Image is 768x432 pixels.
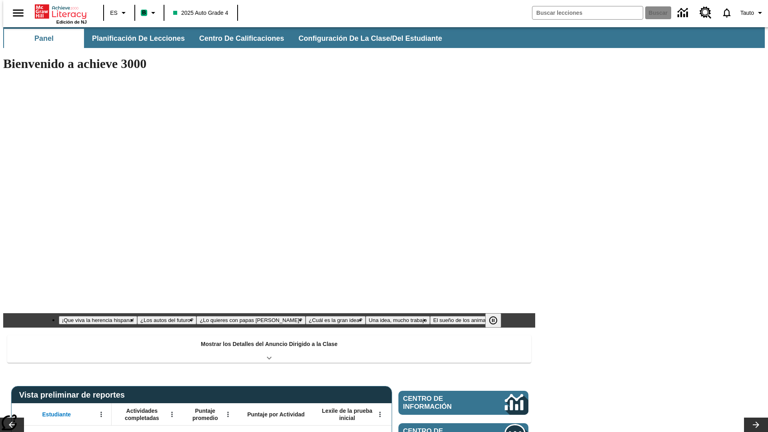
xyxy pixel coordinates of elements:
[3,29,449,48] div: Subbarra de navegación
[744,418,768,432] button: Carrusel de lecciones, seguir
[19,390,129,400] span: Vista preliminar de reportes
[186,407,224,422] span: Puntaje promedio
[42,411,71,418] span: Estudiante
[306,316,366,324] button: Diapositiva 4 ¿Cuál es la gran idea?
[56,20,87,24] span: Edición de NJ
[430,316,496,324] button: Diapositiva 6 El sueño de los animales
[292,29,448,48] button: Configuración de la clase/del estudiante
[716,2,737,23] a: Notificaciones
[374,408,386,420] button: Abrir menú
[35,3,87,24] div: Portada
[35,4,87,20] a: Portada
[6,1,30,25] button: Abrir el menú lateral
[366,316,430,324] button: Diapositiva 5 Una idea, mucho trabajo
[196,316,305,324] button: Diapositiva 3 ¿Lo quieres con papas fritas?
[485,313,509,328] div: Pausar
[199,34,284,43] span: Centro de calificaciones
[247,411,304,418] span: Puntaje por Actividad
[7,335,531,363] div: Mostrar los Detalles del Anuncio Dirigido a la Clase
[166,408,178,420] button: Abrir menú
[3,27,765,48] div: Subbarra de navegación
[34,34,54,43] span: Panel
[298,34,442,43] span: Configuración de la clase/del estudiante
[3,56,535,71] h1: Bienvenido a achieve 3000
[222,408,234,420] button: Abrir menú
[137,316,197,324] button: Diapositiva 2 ¿Los autos del futuro?
[110,9,118,17] span: ES
[106,6,132,20] button: Lenguaje: ES, Selecciona un idioma
[532,6,643,19] input: Buscar campo
[138,6,161,20] button: Boost El color de la clase es verde menta. Cambiar el color de la clase.
[398,391,528,415] a: Centro de información
[116,407,168,422] span: Actividades completadas
[142,8,146,18] span: B
[86,29,191,48] button: Planificación de lecciones
[59,316,137,324] button: Diapositiva 1 ¡Que viva la herencia hispana!
[740,9,754,17] span: Tauto
[403,395,478,411] span: Centro de información
[485,313,501,328] button: Pausar
[173,9,228,17] span: 2025 Auto Grade 4
[92,34,185,43] span: Planificación de lecciones
[737,6,768,20] button: Perfil/Configuración
[695,2,716,24] a: Centro de recursos, Se abrirá en una pestaña nueva.
[193,29,290,48] button: Centro de calificaciones
[318,407,376,422] span: Lexile de la prueba inicial
[95,408,107,420] button: Abrir menú
[201,340,338,348] p: Mostrar los Detalles del Anuncio Dirigido a la Clase
[4,29,84,48] button: Panel
[673,2,695,24] a: Centro de información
